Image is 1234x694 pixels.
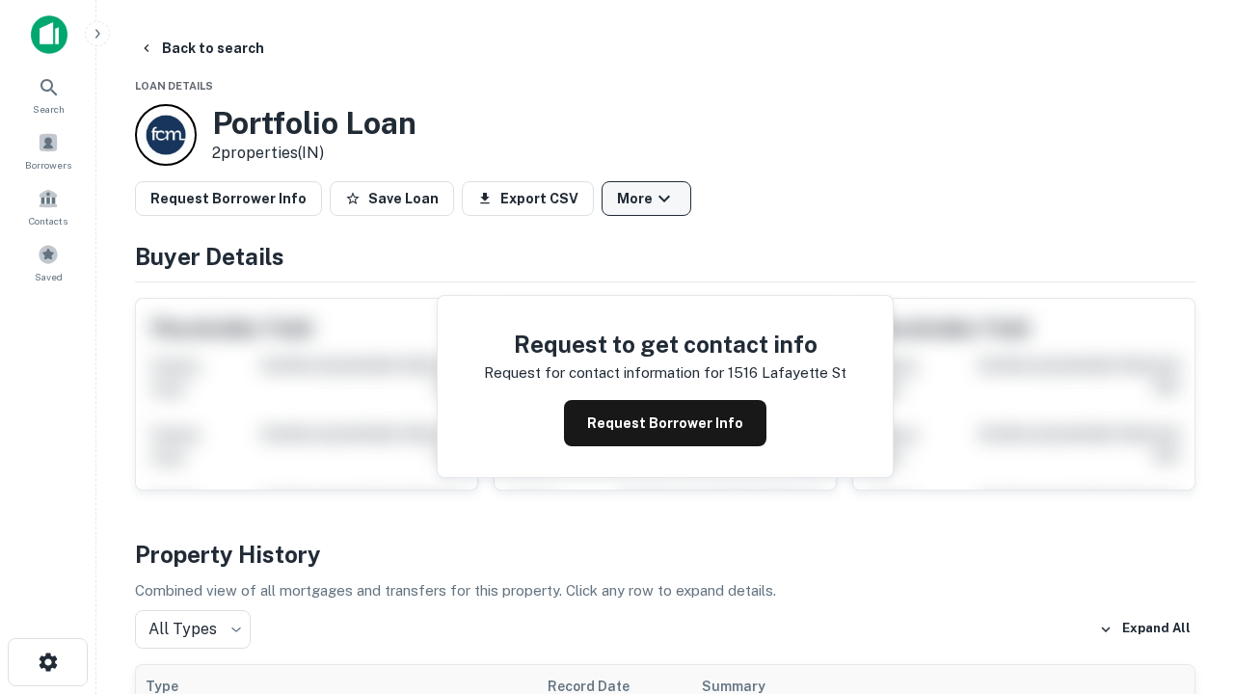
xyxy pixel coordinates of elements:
p: Request for contact information for [484,361,724,385]
a: Search [6,68,91,120]
span: Saved [35,269,63,284]
img: capitalize-icon.png [31,15,67,54]
button: Back to search [131,31,272,66]
iframe: Chat Widget [1138,478,1234,571]
p: 2 properties (IN) [212,142,416,165]
button: Export CSV [462,181,594,216]
span: Search [33,101,65,117]
span: Loan Details [135,80,213,92]
h4: Buyer Details [135,239,1195,274]
button: Request Borrower Info [564,400,766,446]
div: All Types [135,610,251,649]
span: Contacts [29,213,67,228]
a: Saved [6,236,91,288]
h3: Portfolio Loan [212,105,416,142]
button: Request Borrower Info [135,181,322,216]
h4: Property History [135,537,1195,572]
span: Borrowers [25,157,71,173]
a: Contacts [6,180,91,232]
a: Borrowers [6,124,91,176]
h4: Request to get contact info [484,327,846,361]
button: Expand All [1094,615,1195,644]
button: More [602,181,691,216]
button: Save Loan [330,181,454,216]
p: 1516 lafayette st [728,361,846,385]
p: Combined view of all mortgages and transfers for this property. Click any row to expand details. [135,579,1195,602]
